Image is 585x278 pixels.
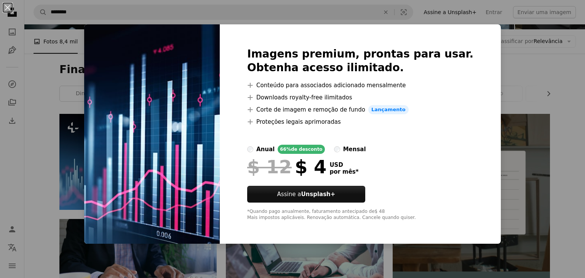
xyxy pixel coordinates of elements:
div: *Quando pago anualmente, faturamento antecipado de $ 48 Mais impostos aplicáveis. Renovação autom... [247,209,473,221]
input: anual66%de desconto [247,146,253,152]
div: anual [256,145,275,154]
h2: Imagens premium, prontas para usar. Obtenha acesso ilimitado. [247,47,473,75]
li: Conteúdo para associados adicionado mensalmente [247,81,473,90]
span: USD [329,161,358,168]
strong: Unsplash+ [301,191,335,198]
span: por mês * [329,168,358,175]
li: Corte de imagem e remoção de fundo [247,105,473,114]
button: Assine aUnsplash+ [247,186,365,203]
input: mensal [334,146,340,152]
img: premium_photo-1681487769650-a0c3fbaed85a [84,24,220,244]
div: mensal [343,145,366,154]
li: Proteções legais aprimoradas [247,117,473,126]
div: 66% de desconto [278,145,324,154]
div: $ 4 [247,157,326,177]
span: $ 12 [247,157,292,177]
span: Lançamento [368,105,409,114]
li: Downloads royalty-free ilimitados [247,93,473,102]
